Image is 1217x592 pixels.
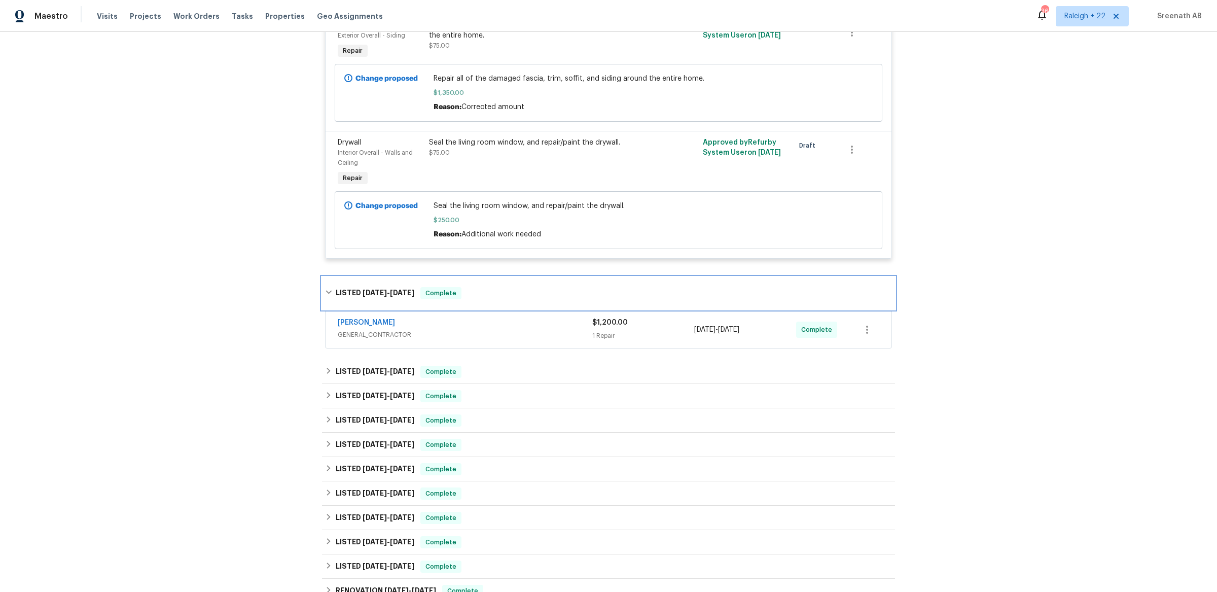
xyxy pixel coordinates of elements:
[339,173,367,183] span: Repair
[592,331,694,341] div: 1 Repair
[363,563,414,570] span: -
[338,150,413,166] span: Interior Overall - Walls and Ceiling
[322,530,895,554] div: LISTED [DATE]-[DATE]Complete
[363,538,414,545] span: -
[390,441,414,448] span: [DATE]
[421,288,460,298] span: Complete
[434,74,784,84] span: Repair all of the damaged fascia, trim, soffit, and siding around the entire home.
[434,88,784,98] span: $1,350.00
[317,11,383,21] span: Geo Assignments
[363,514,414,521] span: -
[338,319,395,326] a: [PERSON_NAME]
[421,464,460,474] span: Complete
[390,416,414,424] span: [DATE]
[336,366,414,378] h6: LISTED
[363,538,387,545] span: [DATE]
[421,489,460,499] span: Complete
[363,289,387,296] span: [DATE]
[322,506,895,530] div: LISTED [DATE]-[DATE]Complete
[322,384,895,408] div: LISTED [DATE]-[DATE]Complete
[390,563,414,570] span: [DATE]
[322,554,895,579] div: LISTED [DATE]-[DATE]Complete
[461,103,524,111] span: Corrected amount
[363,392,414,399] span: -
[434,231,461,238] span: Reason:
[322,360,895,384] div: LISTED [DATE]-[DATE]Complete
[718,326,739,333] span: [DATE]
[363,368,387,375] span: [DATE]
[758,32,781,39] span: [DATE]
[421,440,460,450] span: Complete
[390,490,414,497] span: [DATE]
[429,43,450,49] span: $75.00
[434,201,784,211] span: Seal the living room window, and repair/paint the drywall.
[336,536,414,548] h6: LISTED
[336,439,414,451] h6: LISTED
[336,287,414,299] h6: LISTED
[434,103,461,111] span: Reason:
[363,465,414,472] span: -
[338,139,361,146] span: Drywall
[363,514,387,521] span: [DATE]
[694,325,739,335] span: -
[363,392,387,399] span: [DATE]
[363,563,387,570] span: [DATE]
[1041,6,1048,16] div: 364
[592,319,628,326] span: $1,200.00
[434,215,784,225] span: $250.00
[336,390,414,402] h6: LISTED
[322,481,895,506] div: LISTED [DATE]-[DATE]Complete
[173,11,220,21] span: Work Orders
[338,330,592,340] span: GENERAL_CONTRACTOR
[363,368,414,375] span: -
[363,441,387,448] span: [DATE]
[363,490,414,497] span: -
[97,11,118,21] span: Visits
[336,463,414,475] h6: LISTED
[338,32,405,39] span: Exterior Overall - Siding
[336,414,414,427] h6: LISTED
[363,289,414,296] span: -
[1064,11,1105,21] span: Raleigh + 22
[363,490,387,497] span: [DATE]
[390,392,414,399] span: [DATE]
[421,562,460,572] span: Complete
[758,149,781,156] span: [DATE]
[421,415,460,426] span: Complete
[421,513,460,523] span: Complete
[799,141,819,151] span: Draft
[390,514,414,521] span: [DATE]
[322,408,895,433] div: LISTED [DATE]-[DATE]Complete
[339,46,367,56] span: Repair
[421,537,460,547] span: Complete
[363,416,387,424] span: [DATE]
[1153,11,1202,21] span: Sreenath AB
[694,326,715,333] span: [DATE]
[322,433,895,457] div: LISTED [DATE]-[DATE]Complete
[461,231,541,238] span: Additional work needed
[355,202,418,210] b: Change proposed
[421,367,460,377] span: Complete
[34,11,68,21] span: Maestro
[390,538,414,545] span: [DATE]
[130,11,161,21] span: Projects
[336,512,414,524] h6: LISTED
[390,368,414,375] span: [DATE]
[429,150,450,156] span: $75.00
[322,277,895,309] div: LISTED [DATE]-[DATE]Complete
[265,11,305,21] span: Properties
[429,137,651,148] div: Seal the living room window, and repair/paint the drywall.
[336,487,414,500] h6: LISTED
[363,441,414,448] span: -
[355,75,418,82] b: Change proposed
[363,465,387,472] span: [DATE]
[322,457,895,481] div: LISTED [DATE]-[DATE]Complete
[390,465,414,472] span: [DATE]
[363,416,414,424] span: -
[336,561,414,573] h6: LISTED
[421,391,460,401] span: Complete
[703,139,781,156] span: Approved by Refurby System User on
[390,289,414,296] span: [DATE]
[232,13,253,20] span: Tasks
[801,325,836,335] span: Complete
